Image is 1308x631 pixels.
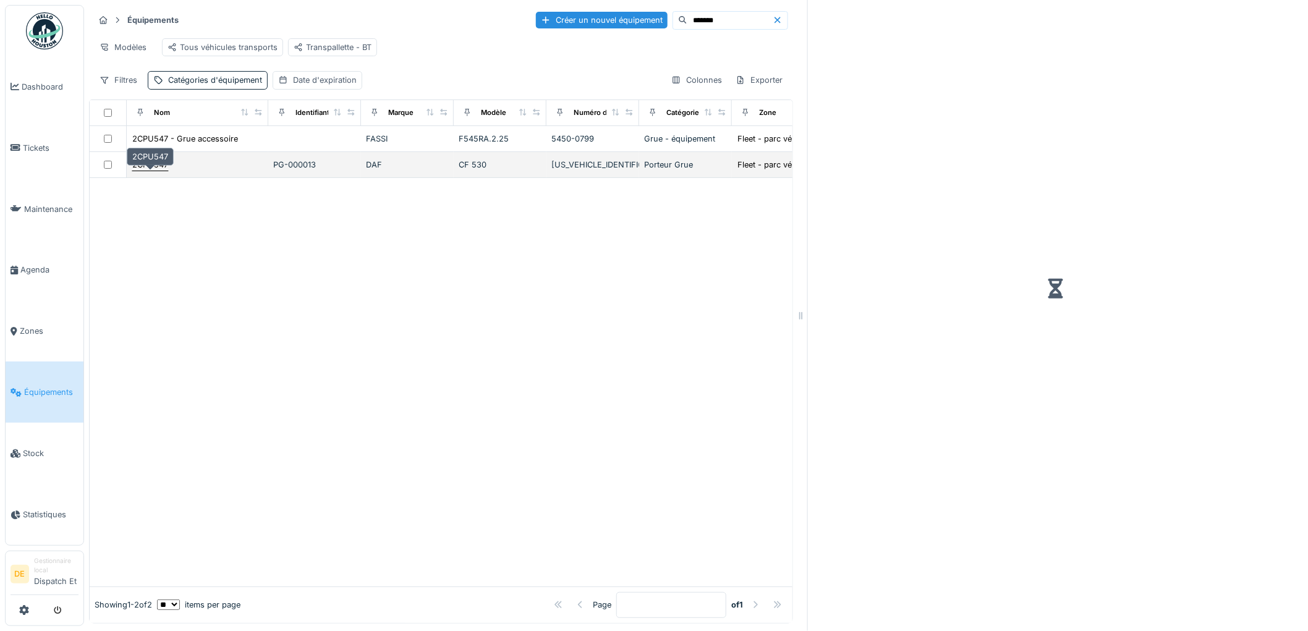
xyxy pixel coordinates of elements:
[551,133,634,145] div: 5450-0799
[666,108,752,118] div: Catégories d'équipement
[644,133,727,145] div: Grue - équipement
[132,133,238,145] div: 2CPU547 - Grue accessoire
[759,108,776,118] div: Zone
[157,599,240,611] div: items per page
[737,159,818,171] div: Fleet - parc véhicules
[536,12,668,28] div: Créer un nouvel équipement
[6,301,83,362] a: Zones
[20,325,79,337] span: Zones
[273,159,356,171] div: PG-000013
[24,386,79,398] span: Équipements
[295,108,355,118] div: Identifiant interne
[6,362,83,423] a: Équipements
[459,133,541,145] div: F545RA.2.25
[366,159,449,171] div: DAF
[593,599,611,611] div: Page
[22,81,79,93] span: Dashboard
[551,159,634,171] div: [US_VEHICLE_IDENTIFICATION_NUMBER]
[388,108,414,118] div: Marque
[34,556,79,592] li: Dispatch Et
[94,71,143,89] div: Filtres
[737,133,818,145] div: Fleet - parc véhicules
[34,556,79,575] div: Gestionnaire local
[366,133,449,145] div: FASSI
[6,56,83,117] a: Dashboard
[23,447,79,459] span: Stock
[168,74,262,86] div: Catégories d'équipement
[730,71,788,89] div: Exporter
[11,556,79,595] a: DE Gestionnaire localDispatch Et
[574,108,631,118] div: Numéro de Série
[6,240,83,301] a: Agenda
[666,71,728,89] div: Colonnes
[94,38,152,56] div: Modèles
[20,264,79,276] span: Agenda
[6,484,83,545] a: Statistiques
[95,599,152,611] div: Showing 1 - 2 of 2
[6,423,83,484] a: Stock
[24,203,79,215] span: Maintenance
[6,117,83,179] a: Tickets
[23,142,79,154] span: Tickets
[127,148,174,166] div: 2CPU547
[644,159,727,171] div: Porteur Grue
[6,179,83,240] a: Maintenance
[122,14,184,26] strong: Équipements
[459,159,541,171] div: CF 530
[293,74,357,86] div: Date d'expiration
[23,509,79,520] span: Statistiques
[26,12,63,49] img: Badge_color-CXgf-gQk.svg
[11,565,29,583] li: DE
[154,108,170,118] div: Nom
[731,599,743,611] strong: of 1
[168,41,278,53] div: Tous véhicules transports
[481,108,506,118] div: Modèle
[294,41,372,53] div: Transpallette - BT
